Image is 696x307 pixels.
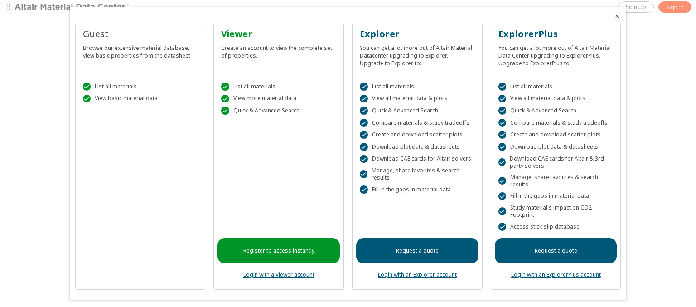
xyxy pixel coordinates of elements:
[498,174,614,188] div: Manage, share favorites & search results
[360,167,475,181] div: Manage, share favorites & search results
[498,204,614,219] div: Study material's impact on CO2 Footprint
[498,107,507,115] div: 
[360,143,368,151] div: 
[378,271,457,278] a: Login with an Explorer account
[360,83,475,91] div: List all materials
[498,158,506,166] div: 
[498,107,614,115] div: Quick & Advanced Search
[498,177,506,185] div: 
[614,13,621,20] button: Close
[221,95,229,103] div: 
[498,119,507,127] div: 
[498,95,614,103] div: View all material data & plots
[498,143,507,151] div: 
[498,192,507,200] div: 
[511,271,601,278] a: Login with an ExplorerPlus account
[83,95,198,103] div: View basic material data
[498,131,507,139] div: 
[495,238,617,263] a: Request a quote
[83,83,198,91] div: List all materials
[243,271,314,278] a: Login with a Viewer account
[498,207,506,215] div: 
[360,143,475,151] div: Download plot data & datasheets
[360,95,368,103] div: 
[221,40,336,59] div: Create an account to view the complete set of properties.
[360,185,368,194] div: 
[360,95,475,103] div: View all material data & plots
[498,223,614,231] div: Access stick-slip database
[360,83,368,91] div: 
[360,170,367,178] div: 
[356,238,478,263] a: Request a quote
[217,238,340,263] a: Register to access instantly
[498,119,614,127] div: Compare materials & study tradeoffs
[360,107,368,115] div: 
[498,131,614,139] div: Create and download scatter plots
[360,28,475,40] div: Explorer
[360,155,475,163] div: Download CAE cards for Altair solvers
[498,95,507,103] div: 
[221,95,336,103] div: View more material data
[360,131,368,139] div: 
[360,131,475,139] div: Create and download scatter plots
[498,83,614,91] div: List all materials
[83,83,91,91] div: 
[498,192,614,200] div: Fill in the gaps in material data
[498,143,614,151] div: Download plot data & datasheets
[360,155,368,163] div: 
[498,28,614,40] div: ExplorerPlus
[498,155,614,170] div: Download CAE cards for Altair & 3rd party solvers
[360,185,475,194] div: Fill in the gaps in material data
[221,83,229,91] div: 
[360,40,475,67] div: You can get a lot more out of Altair Material Datacenter upgrading to Explorer. Upgrade to Explor...
[498,83,507,91] div: 
[360,107,475,115] div: Quick & Advanced Search
[221,83,336,91] div: List all materials
[360,119,475,127] div: Compare materials & study tradeoffs
[360,119,368,127] div: 
[221,107,336,115] div: Quick & Advanced Search
[498,40,614,67] div: You can get a lot more out of Altair Material Data Center upgrading to ExplorerPlus. Upgrade to E...
[83,40,198,59] div: Browse our extensive material database, view basic properties from the datasheet.
[83,95,91,103] div: 
[221,28,336,40] div: Viewer
[83,28,198,40] div: Guest
[498,223,507,231] div: 
[221,107,229,115] div: 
